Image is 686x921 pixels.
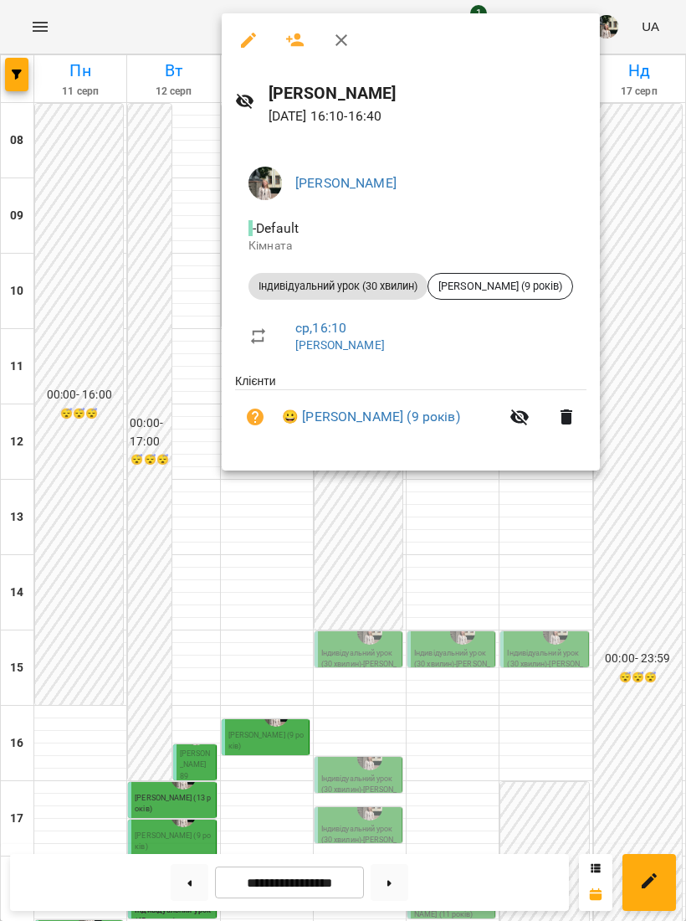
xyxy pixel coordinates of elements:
[428,279,572,294] span: [PERSON_NAME] (9 років)
[248,220,302,236] span: - Default
[282,407,460,427] a: 😀 [PERSON_NAME] (9 років)
[295,175,397,191] a: [PERSON_NAME]
[295,338,385,352] a: [PERSON_NAME]
[295,320,346,336] a: ср , 16:10
[269,106,586,126] p: [DATE] 16:10 - 16:40
[248,167,282,200] img: cf4d6eb83d031974aacf3fedae7611bc.jpeg
[427,273,573,300] div: [PERSON_NAME] (9 років)
[235,373,586,450] ul: Клієнти
[269,80,586,106] h6: [PERSON_NAME]
[248,238,573,255] p: Кімната
[248,279,427,294] span: Індивідуальний урок (30 хвилин)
